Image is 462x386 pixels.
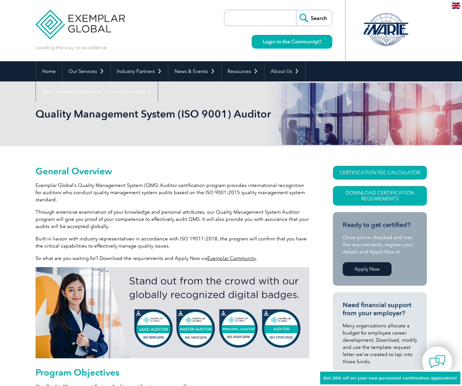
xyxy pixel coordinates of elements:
[429,353,445,370] img: contact-chat.png
[296,10,332,26] input: Search
[264,61,305,81] a: About Us
[62,61,110,81] a: Our Services
[343,234,417,255] p: Once you’ve checked and met the requirements, register your details and Apply Now at
[36,208,309,230] p: Through extensive examination of your knowledge and personal attributes, our Quality Management S...
[333,166,427,179] a: CERTIFICATION FEE CALCULATOR
[36,235,309,250] p: Built in liaison with industry representatives in accordance with ISO 19011:2018, the program wil...
[36,267,309,358] img: badges
[36,61,62,81] a: Home
[111,61,168,81] a: Industry Partners
[36,166,309,176] h2: General Overview
[36,81,158,102] a: Find Certified Professional / Training Provider
[343,262,392,276] a: Apply Now
[36,367,309,378] h2: Program Objectives
[207,255,256,261] a: Exemplar Community
[36,44,107,51] p: Leading the way to excellence
[318,40,321,43] img: open_square.png
[343,301,417,317] h3: Need financial support from your employer?
[168,61,221,81] a: News & Events
[323,376,457,380] span: Get 20% off on your new personnel certification application!
[252,35,332,49] a: Login to the Community
[221,61,264,81] a: Resources
[36,255,309,262] p: So what are you waiting for? Download the requirements and Apply Now via .
[36,182,309,203] p: Exemplar Global’s Quality Management System (QMS) Auditor certification program provides internat...
[452,3,460,9] img: en
[36,107,286,120] h1: Quality Management System (ISO 9001) Auditor
[343,322,417,365] p: Many organizations allocate a budget for employee career development. Download, modify and use th...
[333,186,427,206] a: Download Certification Requirements
[343,221,417,229] h3: Ready to get certified?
